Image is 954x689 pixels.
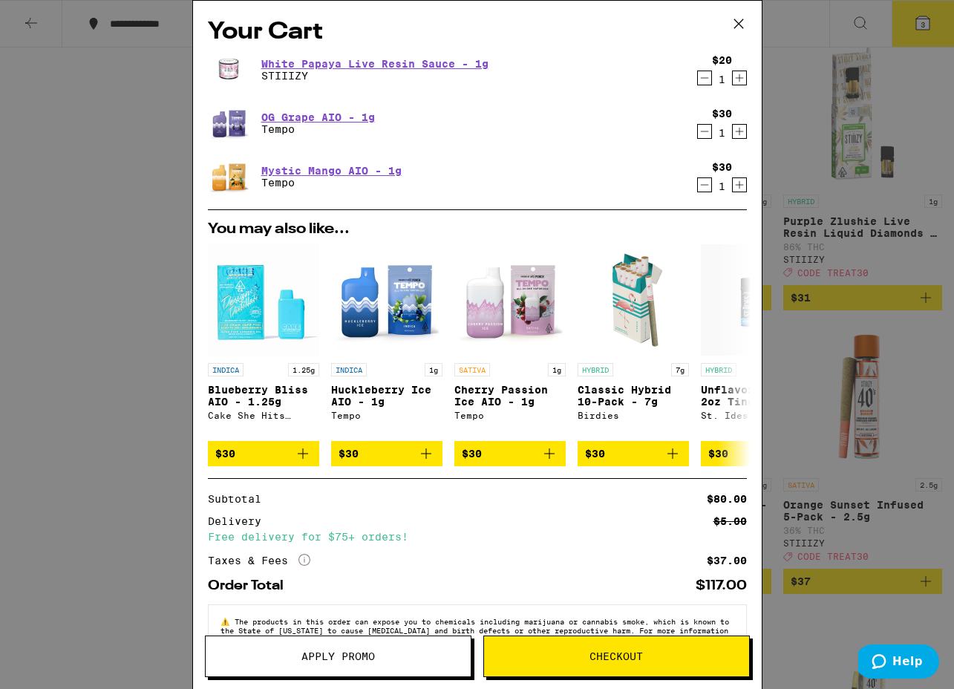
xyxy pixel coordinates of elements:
div: Tempo [331,411,442,420]
div: 1 [712,180,732,192]
a: Open page for Cherry Passion Ice AIO - 1g from Tempo [454,244,566,441]
p: Blueberry Bliss AIO - 1.25g [208,384,319,408]
div: Free delivery for $75+ orders! [208,532,747,542]
button: Add to bag [578,441,689,466]
span: $30 [585,448,605,460]
span: The products in this order can expose you to chemicals including marijuana or cannabis smoke, whi... [220,617,729,644]
img: Tempo - OG Grape AIO - 1g [208,102,249,144]
div: $117.00 [696,579,747,592]
p: Classic Hybrid 10-Pack - 7g [578,384,689,408]
div: Birdies [578,411,689,420]
h2: You may also like... [208,222,747,237]
p: Tempo [261,177,402,189]
div: St. Ides [701,411,812,420]
span: $30 [339,448,359,460]
a: White Papaya Live Resin Sauce - 1g [261,58,489,70]
button: Add to bag [208,441,319,466]
h2: Your Cart [208,16,747,49]
div: Subtotal [208,494,272,504]
p: HYBRID [578,363,613,376]
a: Open page for Huckleberry Ice AIO - 1g from Tempo [331,244,442,441]
img: Tempo - Cherry Passion Ice AIO - 1g [454,244,566,356]
span: $30 [215,448,235,460]
button: Decrement [697,71,712,85]
a: Mystic Mango AIO - 1g [261,165,402,177]
button: Increment [732,71,747,85]
button: Checkout [483,636,750,677]
div: Delivery [208,516,272,526]
p: SATIVA [454,363,490,376]
a: OG Grape AIO - 1g [261,111,375,123]
span: Apply Promo [301,651,375,662]
button: Add to bag [701,441,812,466]
div: $80.00 [707,494,747,504]
button: Decrement [697,177,712,192]
p: 1g [548,363,566,376]
p: INDICA [331,363,367,376]
div: $20 [712,54,732,66]
button: Increment [732,177,747,192]
a: Open page for Classic Hybrid 10-Pack - 7g from Birdies [578,244,689,441]
p: 1.25g [288,363,319,376]
div: Taxes & Fees [208,554,310,567]
img: St. Ides - Unflavored Syrup 2oz Tincture 1000mg [701,244,812,356]
div: $30 [712,108,732,120]
button: Add to bag [454,441,566,466]
p: Unflavored Syrup 2oz Tincture 1000mg [701,384,812,408]
div: $37.00 [707,555,747,566]
div: $5.00 [713,516,747,526]
span: $30 [462,448,482,460]
img: Cake She Hits Different - Blueberry Bliss AIO - 1.25g [208,244,319,356]
img: Tempo - Mystic Mango AIO - 1g [208,156,249,197]
div: Tempo [454,411,566,420]
button: Apply Promo [205,636,471,677]
span: Checkout [589,651,643,662]
img: Tempo - Huckleberry Ice AIO - 1g [331,244,442,356]
a: Open page for Blueberry Bliss AIO - 1.25g from Cake She Hits Different [208,244,319,441]
p: STIIIZY [261,70,489,82]
button: Increment [732,124,747,139]
img: Birdies - Classic Hybrid 10-Pack - 7g [578,244,689,356]
img: STIIIZY - White Papaya Live Resin Sauce - 1g [208,49,249,91]
p: Huckleberry Ice AIO - 1g [331,384,442,408]
p: Tempo [261,123,375,135]
button: Decrement [697,124,712,139]
iframe: Opens a widget where you can find more information [858,644,939,682]
p: Cherry Passion Ice AIO - 1g [454,384,566,408]
p: 7g [671,363,689,376]
div: Cake She Hits Different [208,411,319,420]
span: ⚠️ [220,617,235,626]
div: $30 [712,161,732,173]
button: Add to bag [331,441,442,466]
a: Open page for Unflavored Syrup 2oz Tincture 1000mg from St. Ides [701,244,812,441]
span: $30 [708,448,728,460]
p: HYBRID [701,363,736,376]
div: 1 [712,127,732,139]
div: 1 [712,74,732,85]
div: Order Total [208,579,294,592]
p: 1g [425,363,442,376]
